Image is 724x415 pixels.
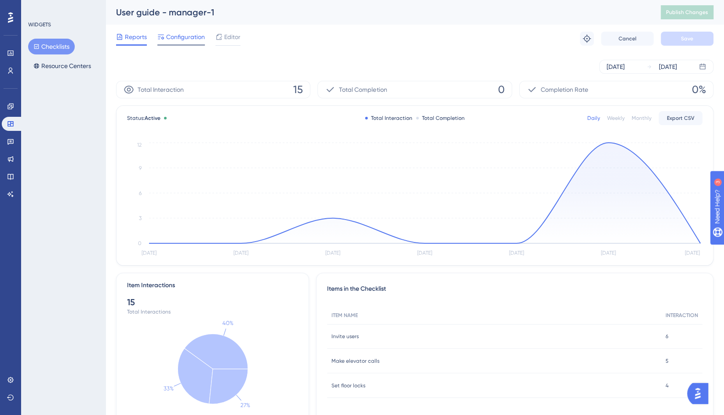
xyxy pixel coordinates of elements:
[127,115,160,122] span: Status:
[224,32,240,42] span: Editor
[587,115,600,122] div: Daily
[667,115,695,122] span: Export CSV
[659,61,677,72] div: [DATE]
[601,32,654,46] button: Cancel
[666,382,669,389] span: 4
[28,39,75,54] button: Checklists
[331,382,365,389] span: Set floor locks
[28,58,96,74] button: Resource Centers
[659,111,702,125] button: Export CSV
[607,115,625,122] div: Weekly
[498,83,505,97] span: 0
[331,312,358,319] span: ITEM NAME
[661,32,713,46] button: Save
[607,61,625,72] div: [DATE]
[509,250,524,256] tspan: [DATE]
[240,401,250,408] text: 27%
[21,2,55,13] span: Need Help?
[127,296,298,308] div: 15
[666,9,708,16] span: Publish Changes
[28,21,51,28] div: WIDGETS
[233,250,248,256] tspan: [DATE]
[127,280,175,291] div: Item Interactions
[331,333,359,340] span: Invite users
[138,84,184,95] span: Total Interaction
[339,84,387,95] span: Total Completion
[293,83,303,97] span: 15
[139,165,142,171] tspan: 9
[139,215,142,221] tspan: 3
[417,250,432,256] tspan: [DATE]
[687,380,713,407] iframe: UserGuiding AI Assistant Launcher
[116,6,639,18] div: User guide - manager-1
[601,250,616,256] tspan: [DATE]
[222,320,233,326] text: 40%
[164,385,174,392] text: 33%
[125,32,147,42] span: Reports
[416,115,465,122] div: Total Completion
[61,4,64,11] div: 3
[661,5,713,19] button: Publish Changes
[365,115,412,122] div: Total Interaction
[692,83,706,97] span: 0%
[139,190,142,196] tspan: 6
[137,142,142,148] tspan: 12
[666,333,668,340] span: 6
[142,250,156,256] tspan: [DATE]
[618,35,637,42] span: Cancel
[166,32,205,42] span: Configuration
[684,250,699,256] tspan: [DATE]
[541,84,588,95] span: Completion Rate
[145,115,160,121] span: Active
[632,115,651,122] div: Monthly
[331,357,379,364] span: Make elevator calls
[681,35,693,42] span: Save
[138,240,142,246] tspan: 0
[666,357,669,364] span: 5
[666,312,698,319] span: INTERACTION
[325,250,340,256] tspan: [DATE]
[327,284,386,300] span: Items in the Checklist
